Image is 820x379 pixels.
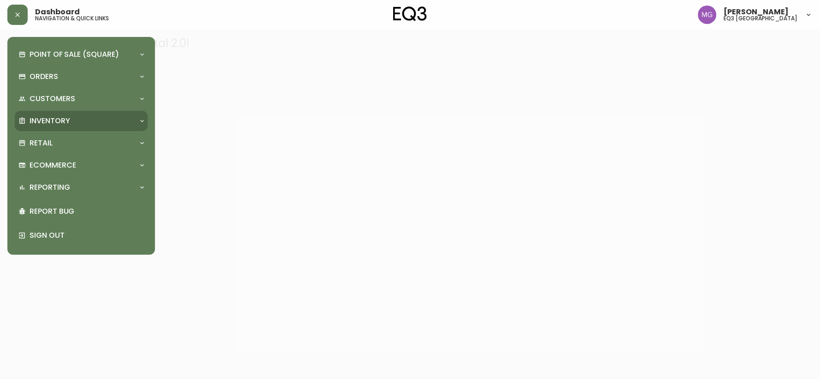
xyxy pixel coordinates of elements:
div: Sign Out [15,223,148,247]
div: Ecommerce [15,155,148,175]
p: Sign Out [30,230,144,241]
div: Customers [15,89,148,109]
p: Report Bug [30,206,144,217]
p: Reporting [30,182,70,193]
p: Inventory [30,116,70,126]
p: Retail [30,138,53,148]
div: Retail [15,133,148,153]
p: Point of Sale (Square) [30,49,119,60]
h5: navigation & quick links [35,16,109,21]
p: Customers [30,94,75,104]
div: Orders [15,66,148,87]
span: [PERSON_NAME] [724,8,789,16]
span: Dashboard [35,8,80,16]
div: Point of Sale (Square) [15,44,148,65]
img: de8837be2a95cd31bb7c9ae23fe16153 [698,6,717,24]
img: logo [393,6,427,21]
h5: eq3 [GEOGRAPHIC_DATA] [724,16,798,21]
div: Inventory [15,111,148,131]
div: Report Bug [15,199,148,223]
div: Reporting [15,177,148,198]
p: Orders [30,72,58,82]
p: Ecommerce [30,160,76,170]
